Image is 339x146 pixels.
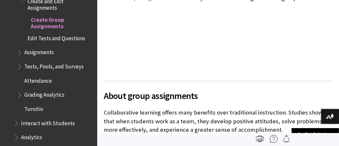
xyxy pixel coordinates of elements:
[104,89,333,103] span: About group assignments
[24,75,52,84] span: Attendance
[21,118,75,127] span: Interact with Students
[256,135,264,143] img: Print
[24,61,84,70] span: Tests, Pools, and Surveys
[283,135,290,143] img: Follow this page
[28,33,85,42] span: Edit Tests and Questions
[31,14,93,30] span: Create Group Assignments
[104,108,333,134] p: Collaborative learning offers many benefits over traditional instruction. Studies show that when ...
[270,135,278,143] img: More help
[292,128,339,140] a: Back to top
[21,132,42,141] span: Analytics
[24,103,43,112] span: Turnitin
[104,8,218,73] iframe: To enrich screen reader interactions, please activate Accessibility in Grammarly extension settings
[24,90,64,98] span: Grading Analytics
[24,47,54,56] span: Assignments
